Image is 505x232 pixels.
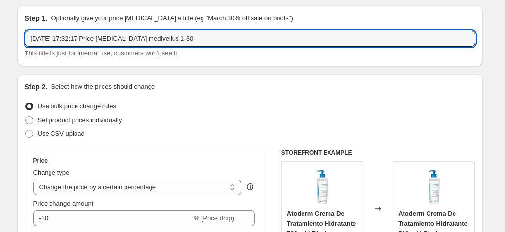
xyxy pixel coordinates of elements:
[281,149,475,156] h6: STOREFRONT EXAMPLE
[51,82,155,92] p: Select how the prices should change
[245,182,255,192] div: help
[33,210,192,226] input: -15
[414,167,454,206] img: 10084_2e8ddafe-65b2-4233-8b78-e5bcfe2d7398_80x.jpg
[33,200,94,207] span: Price change amount
[25,50,177,57] span: This title is just for internal use, customers won't see it
[25,31,475,47] input: 30% off holiday sale
[303,167,342,206] img: 10084_2e8ddafe-65b2-4233-8b78-e5bcfe2d7398_80x.jpg
[25,82,48,92] h2: Step 2.
[38,103,116,110] span: Use bulk price change rules
[194,214,234,222] span: % (Price drop)
[51,13,293,23] p: Optionally give your price [MEDICAL_DATA] a title (eg "March 30% off sale on boots")
[25,13,48,23] h2: Step 1.
[33,157,48,165] h3: Price
[38,130,85,137] span: Use CSV upload
[33,169,70,176] span: Change type
[38,116,122,124] span: Set product prices individually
